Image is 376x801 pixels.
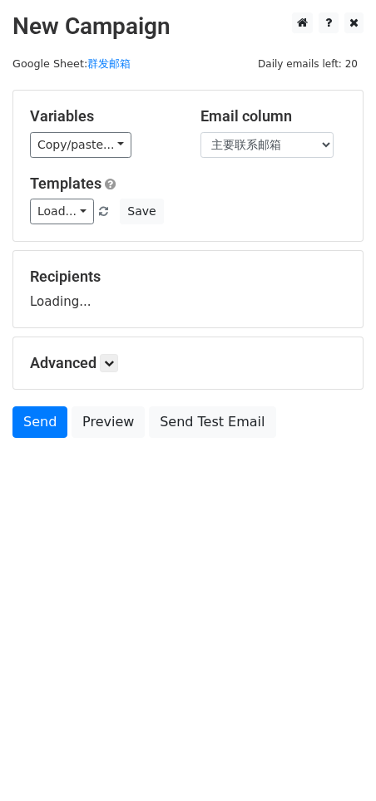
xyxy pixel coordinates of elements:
a: 群发邮箱 [87,57,131,70]
h5: Recipients [30,268,346,286]
h2: New Campaign [12,12,364,41]
h5: Email column [200,107,346,125]
a: Send [12,406,67,438]
h5: Advanced [30,354,346,372]
a: Templates [30,174,101,192]
h5: Variables [30,107,176,125]
span: Daily emails left: 20 [252,55,364,73]
div: Loading... [30,268,346,311]
small: Google Sheet: [12,57,131,70]
a: Load... [30,199,94,224]
a: Copy/paste... [30,132,131,158]
button: Save [120,199,163,224]
a: Send Test Email [149,406,275,438]
a: Preview [72,406,145,438]
a: Daily emails left: 20 [252,57,364,70]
